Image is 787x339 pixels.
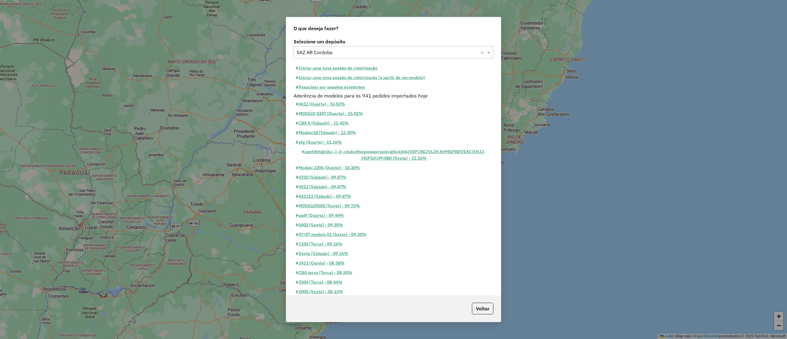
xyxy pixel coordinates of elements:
[472,303,493,314] button: Voltar
[294,230,369,239] button: 07/07 modelo 01 (Sexta) - 09,30%
[294,99,348,109] button: 0612 (Quarta) - 16,02%
[294,38,493,45] label: Selecione um depósito
[294,118,351,128] button: CBA S (Sábado) - 12,45%
[294,82,368,92] button: Pesquisar por sessões existentes
[290,92,497,99] div: Aderência de modelos para os 941 pedidos importados hoje
[294,182,349,192] button: 0512 (Sábado) - 09,87%
[294,147,493,163] button: agsfdhfjgkljkç~]~lj~çilukyjthegwwaersjxkcglhçkjlhkjSDFCKGJVLJH.KHMGFBDVSAC|SHJJ. ;HGFGHJM HBK (Se...
[294,109,366,118] button: MODELO 0307 (Quarta) - 15,02%
[294,277,345,287] button: 2504 (Terça) - 08,44%
[294,258,347,268] button: 2411 (Quinta) - 08,58%
[294,249,351,258] button: Sexta (Sábado) - 09,16%
[294,220,346,230] button: 0402 (Sexta) - 09,30%
[294,173,349,182] button: 0310 (Sábado) - 09,87%
[294,163,362,173] button: Modelo 2206 (Quinta) - 10,30%
[294,287,346,297] button: 2008 (Sexta) - 08,15%
[294,268,355,277] button: CBA terça (Terça) - 08,58%
[294,138,344,147] button: afg (Quarta) - 11,16%
[294,211,346,220] button: asdf (Quarta) - 09,44%
[294,63,380,73] button: Iniciar uma nova sessão de roteirização
[294,192,354,201] button: 041212 (Sábado) - 09,87%
[294,128,358,138] button: Modelo18 (Sábado) - 12,30%
[294,239,345,249] button: 1104 (Terça) - 09,16%
[294,73,428,82] button: Iniciar uma nova sessão de roteirização (a partir de um modelo)
[294,25,338,32] span: O que deseja fazer?
[481,49,486,56] span: Clear all
[294,201,362,211] button: MODELO0505 (Sexta) - 09,73%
